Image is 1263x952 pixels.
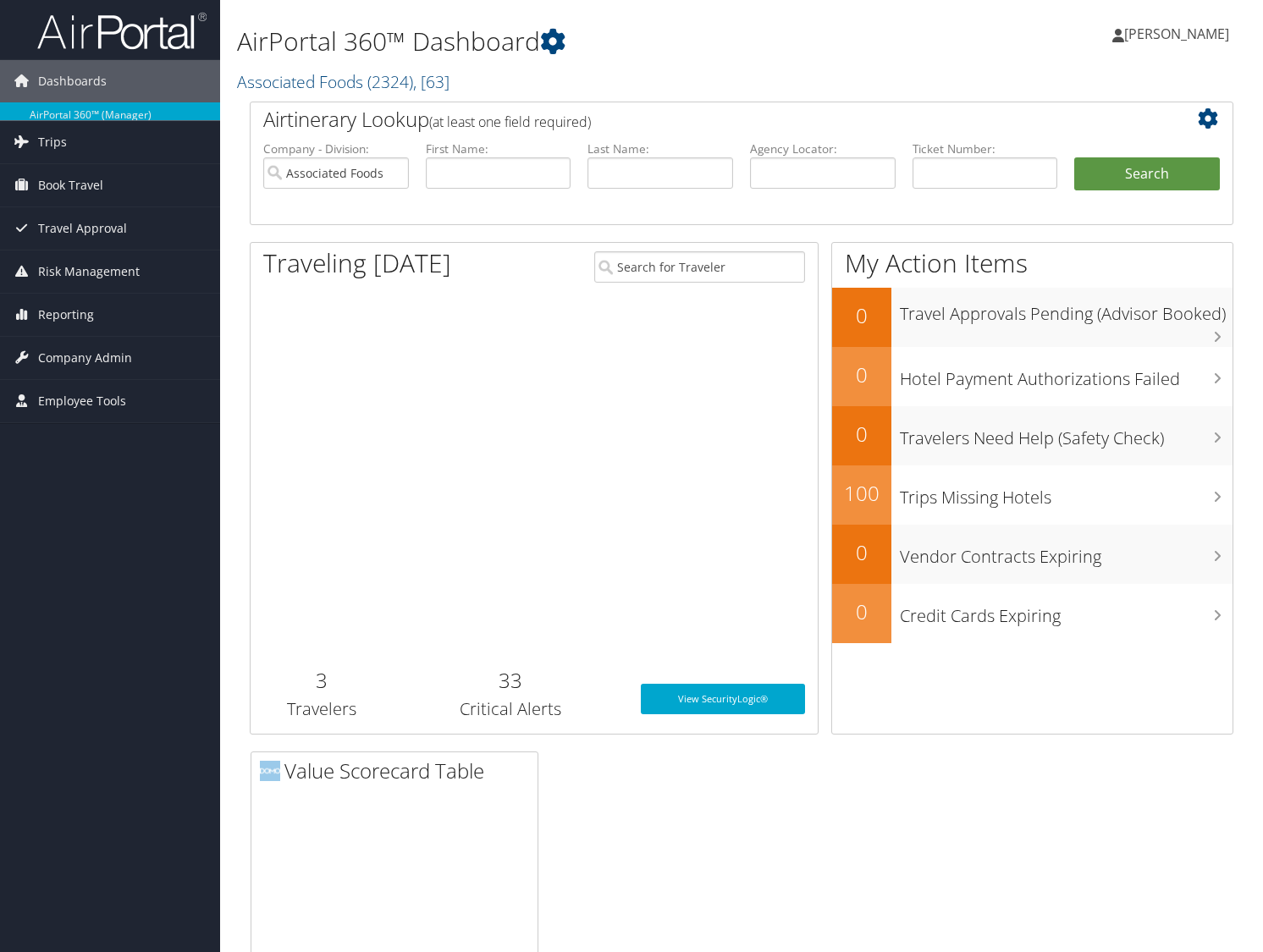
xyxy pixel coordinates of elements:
span: Employee Tools [38,380,126,422]
span: Travel Approval [38,207,127,250]
a: 0Hotel Payment Authorizations Failed [832,347,1233,406]
span: Reporting [38,294,94,336]
a: Associated Foods [237,70,449,93]
h3: Travelers Need Help (Safety Check) [900,418,1233,450]
h2: 0 [832,360,891,389]
span: Company Admin [38,337,132,379]
h3: Travel Approvals Pending (Advisor Booked) [900,294,1233,326]
label: Company - Division: [263,140,409,157]
img: domo-logo.png [260,761,280,781]
label: First Name: [426,140,571,157]
a: 0Travel Approvals Pending (Advisor Booked) [832,288,1233,347]
input: Search for Traveler [594,251,805,283]
h2: 3 [263,666,379,695]
h3: Travelers [263,697,379,721]
label: Agency Locator: [750,140,896,157]
a: 0Travelers Need Help (Safety Check) [832,406,1233,465]
span: Dashboards [38,60,107,102]
img: airportal-logo.png [37,11,207,51]
span: [PERSON_NAME] [1124,25,1229,43]
h3: Credit Cards Expiring [900,596,1233,628]
label: Last Name: [587,140,733,157]
h1: Traveling [DATE] [263,245,451,281]
h3: Critical Alerts [405,697,615,721]
h3: Vendor Contracts Expiring [900,537,1233,569]
a: [PERSON_NAME] [1112,8,1246,59]
span: (at least one field required) [429,113,591,131]
h2: 33 [405,666,615,695]
span: ( 2324 ) [367,70,413,93]
span: , [ 63 ] [413,70,449,93]
label: Ticket Number: [913,140,1058,157]
h2: 0 [832,538,891,567]
h2: 0 [832,597,891,626]
span: Risk Management [38,250,140,293]
span: Trips [38,121,67,163]
a: 0Credit Cards Expiring [832,584,1233,643]
a: View SecurityLogic® [641,684,804,714]
h2: Airtinerary Lookup [263,105,1138,134]
a: 0Vendor Contracts Expiring [832,525,1233,584]
h2: 0 [832,301,891,330]
button: Search [1074,157,1220,191]
a: 100Trips Missing Hotels [832,465,1233,525]
h1: My Action Items [832,245,1233,281]
h3: Hotel Payment Authorizations Failed [900,359,1233,391]
span: Book Travel [38,164,103,206]
h3: Trips Missing Hotels [900,477,1233,509]
h1: AirPortal 360™ Dashboard [237,24,910,59]
h2: 100 [832,479,891,508]
h2: Value Scorecard Table [260,757,538,785]
h2: 0 [832,420,891,448]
